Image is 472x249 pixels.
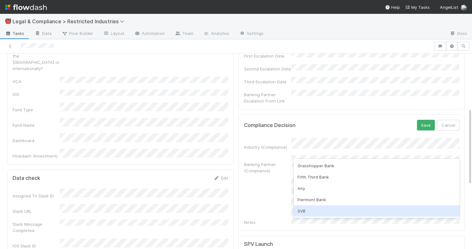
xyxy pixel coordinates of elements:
[440,5,458,10] span: AngelList
[405,5,430,10] span: My Tasks
[62,30,93,36] span: Flow Builder
[13,107,60,113] div: Fund Type
[294,183,460,194] div: Any
[294,171,460,183] div: Fifth Third Bank
[244,53,291,59] div: First Escalation Date
[234,29,269,39] a: Settings
[13,153,60,159] div: Flowdash (Investment)
[385,4,400,10] div: Help
[13,221,60,234] div: Slack Message Completed
[98,29,129,39] a: Layout
[244,79,291,85] div: Third Escalation Date
[244,122,296,129] h5: Compliance Decision
[244,66,291,72] div: Second Escalation Date
[13,193,60,199] div: Assigned To Slack ID
[417,120,435,130] button: Save
[445,29,472,39] a: Docs
[170,29,198,39] a: Team
[437,120,459,130] button: Cancel
[13,122,60,128] div: Fund Name
[5,19,11,24] span: 👹
[461,4,467,11] img: avatar_c545aa83-7101-4841-8775-afeaaa9cc762.png
[214,175,228,180] a: Edit
[5,30,25,36] span: Tasks
[13,243,60,249] div: IOS Slack ID
[244,219,291,225] div: Notes
[244,241,273,247] h5: SPV Launch
[405,4,430,10] a: My Tasks
[13,175,40,181] h5: Data check
[244,91,291,104] div: Banking Partner Escalation Front Link
[13,47,60,72] div: Is the entity based in the [GEOGRAPHIC_DATA] or internationally?
[13,137,60,144] div: Dashboard
[13,78,60,85] div: VCA
[294,205,460,217] div: SVB
[244,161,291,174] div: Banking Partner (Compliance)
[13,18,127,25] span: Legal & Compliance > Restricted Industries
[57,29,98,39] a: Flow Builder
[30,29,57,39] a: Data
[294,160,460,171] div: Grasshopper Bank
[244,144,291,150] div: Industry (Compliance)
[5,2,47,13] img: logo-inverted-e16ddd16eac7371096b0.svg
[129,29,170,39] a: Automation
[294,194,460,205] div: Piermont Bank
[198,29,234,39] a: Analytics
[13,208,60,214] div: Slack URL
[13,91,60,97] div: IOS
